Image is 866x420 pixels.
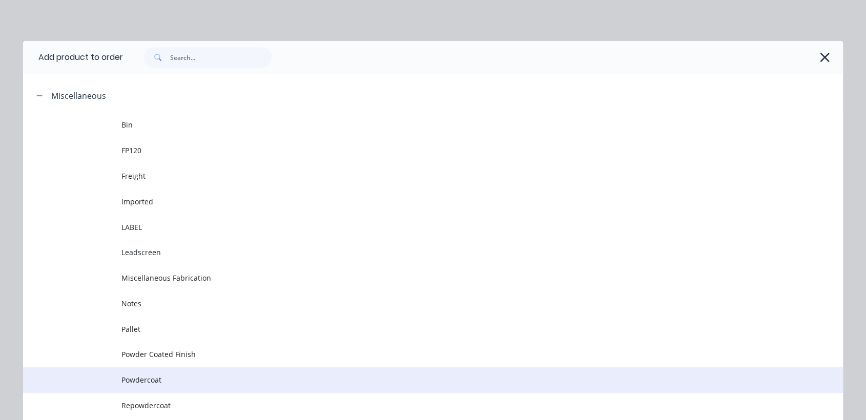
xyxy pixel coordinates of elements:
[170,47,272,68] input: Search...
[121,171,698,181] span: Freight
[121,324,698,334] span: Pallet
[121,349,698,360] span: Powder Coated Finish
[51,90,106,102] div: Miscellaneous
[121,298,698,309] span: Notes
[121,400,698,411] span: Repowdercoat
[121,196,698,207] span: Imported
[23,41,123,74] div: Add product to order
[121,247,698,258] span: Leadscreen
[121,374,698,385] span: Powdercoat
[121,222,698,233] span: LABEL
[121,145,698,156] span: FP120
[121,272,698,283] span: Miscellaneous Fabrication
[121,119,698,130] span: Bin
